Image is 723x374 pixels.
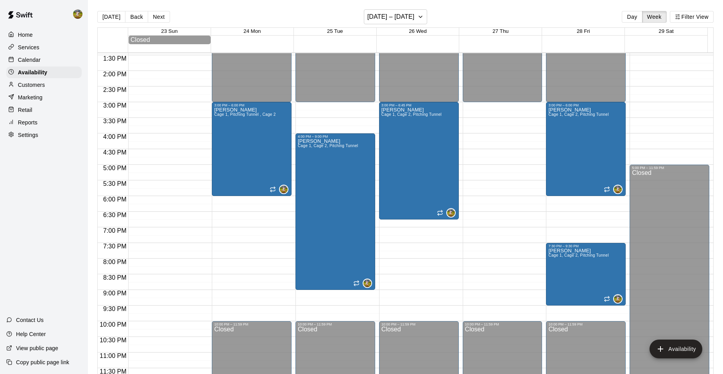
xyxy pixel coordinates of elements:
[670,11,714,23] button: Filter View
[101,133,129,140] span: 4:00 PM
[280,185,288,193] img: Jhonny Montoya
[131,36,209,43] div: Closed
[212,102,292,196] div: 3:00 PM – 6:00 PM: Available
[6,67,82,78] a: Availability
[614,295,622,303] img: Jhonny Montoya
[446,208,456,218] div: Jhonny Montoya
[101,259,129,265] span: 8:00 PM
[101,102,129,109] span: 3:00 PM
[577,28,590,34] button: 28 Fri
[548,322,623,326] div: 10:00 PM – 11:59 PM
[98,337,128,343] span: 10:30 PM
[16,316,44,324] p: Contact Us
[298,322,373,326] div: 10:00 PM – 11:59 PM
[642,11,667,23] button: Week
[409,28,427,34] button: 26 Wed
[632,166,707,170] div: 5:00 PM – 11:59 PM
[298,135,373,138] div: 4:00 PM – 9:00 PM
[437,210,443,216] span: Recurring availability
[18,31,33,39] p: Home
[6,79,82,91] a: Customers
[148,11,170,23] button: Next
[295,133,375,290] div: 4:00 PM – 9:00 PM: Available
[6,92,82,103] a: Marketing
[6,129,82,141] a: Settings
[98,352,128,359] span: 11:00 PM
[18,131,38,139] p: Settings
[98,321,128,328] span: 10:00 PM
[243,28,261,34] button: 24 Mon
[659,28,674,34] span: 29 Sat
[101,274,129,281] span: 8:30 PM
[363,279,372,288] div: Jhonny Montoya
[101,306,129,312] span: 9:30 PM
[622,11,642,23] button: Day
[270,186,276,192] span: Recurring availability
[101,180,129,187] span: 5:30 PM
[18,106,32,114] p: Retail
[613,294,623,304] div: Jhonny Montoya
[16,358,69,366] p: Copy public page link
[367,11,415,22] h6: [DATE] – [DATE]
[16,344,58,352] p: View public page
[381,112,442,117] span: Cage 1, Cage 2, Pitching Tunnel
[6,104,82,116] a: Retail
[101,212,129,218] span: 6:30 PM
[279,185,288,194] div: Jhonny Montoya
[101,71,129,77] span: 2:00 PM
[18,56,41,64] p: Calendar
[161,28,177,34] button: 23 Sun
[214,322,289,326] div: 10:00 PM – 11:59 PM
[613,185,623,194] div: Jhonny Montoya
[379,102,459,219] div: 3:00 PM – 6:45 PM: Available
[363,279,371,287] img: Jhonny Montoya
[18,93,43,101] p: Marketing
[214,112,276,117] span: Cage 1, Pitching Tunnel , Cage 2
[604,186,610,192] span: Recurring availability
[381,103,456,107] div: 3:00 PM – 6:45 PM
[101,149,129,156] span: 4:30 PM
[101,55,129,62] span: 1:30 PM
[298,144,358,148] span: Cage 1, Cage 2, Pitching Tunnel
[465,322,540,326] div: 10:00 PM – 11:59 PM
[548,112,608,117] span: Cage 1, Cage 2, Pitching Tunnel
[546,243,626,306] div: 7:30 PM – 9:30 PM: Available
[492,28,508,34] button: 27 Thu
[101,118,129,124] span: 3:30 PM
[214,103,289,107] div: 3:00 PM – 6:00 PM
[548,253,608,257] span: Cage 1, Cage 2, Pitching Tunnel
[548,103,623,107] div: 3:00 PM – 6:00 PM
[381,322,456,326] div: 10:00 PM – 11:59 PM
[6,117,82,128] div: Reports
[327,28,343,34] button: 25 Tue
[101,290,129,297] span: 9:00 PM
[72,6,88,22] div: Jhonny Montoya
[16,330,46,338] p: Help Center
[6,54,82,66] a: Calendar
[18,119,38,126] p: Reports
[6,41,82,53] a: Services
[604,296,610,302] span: Recurring availability
[614,185,622,193] img: Jhonny Montoya
[353,280,360,286] span: Recurring availability
[73,9,82,19] img: Jhonny Montoya
[101,196,129,203] span: 6:00 PM
[18,68,47,76] p: Availability
[125,11,148,23] button: Back
[18,81,45,89] p: Customers
[548,244,623,248] div: 7:30 PM – 9:30 PM
[6,29,82,41] a: Home
[101,227,129,234] span: 7:00 PM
